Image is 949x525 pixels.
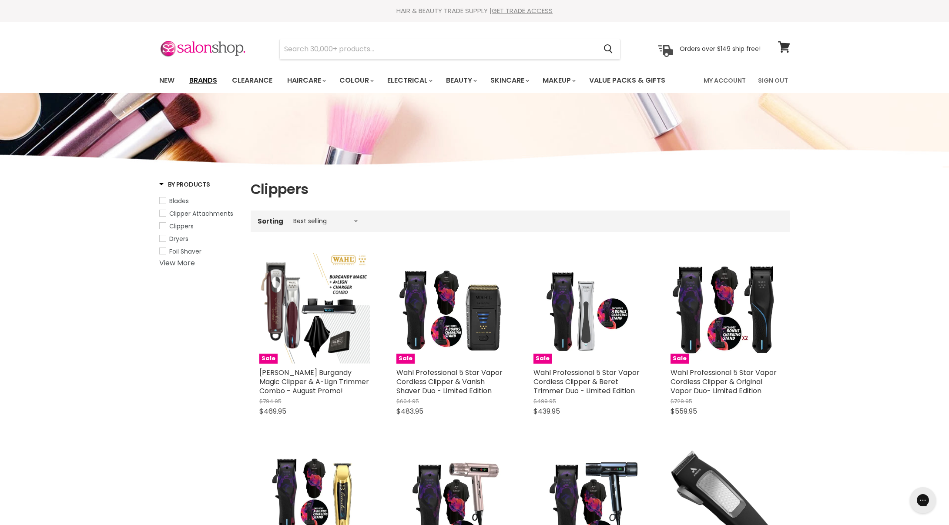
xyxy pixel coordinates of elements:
[680,45,761,53] p: Orders over $149 ship free!
[533,253,644,364] img: Wahl Professional 5 Star Vapor Cordless Clipper & Beret Trimmer Duo - Limited Edition
[159,196,240,206] a: Blades
[492,6,553,15] a: GET TRADE ACCESS
[259,253,370,364] a: Wahl Burgandy Magic Clipper & A-Lign Trimmer Combo - August Promo!Sale
[396,253,507,364] a: Wahl Professional 5 Star Vapor Cordless Clipper & Vanish Shaver Duo - Limited EditionSale
[148,7,801,15] div: HAIR & BEAUTY TRADE SUPPLY |
[225,71,279,90] a: Clearance
[671,253,781,364] a: Wahl Professional 5 Star Vapor Cordless Clipper & Original Vapor Duo- Limited EditionSale
[169,197,189,205] span: Blades
[381,71,438,90] a: Electrical
[169,209,233,218] span: Clipper Attachments
[251,180,790,198] h1: Clippers
[396,368,503,396] a: Wahl Professional 5 Star Vapor Cordless Clipper & Vanish Shaver Duo - Limited Edition
[333,71,379,90] a: Colour
[159,258,195,268] a: View More
[439,71,482,90] a: Beauty
[536,71,581,90] a: Makeup
[280,39,597,59] input: Search
[583,71,672,90] a: Value Packs & Gifts
[153,71,181,90] a: New
[259,397,282,405] span: $794.95
[169,234,188,243] span: Dryers
[183,71,224,90] a: Brands
[533,253,644,364] a: Wahl Professional 5 Star Vapor Cordless Clipper & Beret Trimmer Duo - Limited EditionSale
[259,253,370,364] img: Wahl Burgandy Magic Clipper & A-Lign Trimmer Combo - August Promo!
[153,68,685,93] ul: Main menu
[671,368,777,396] a: Wahl Professional 5 Star Vapor Cordless Clipper & Original Vapor Duo- Limited Edition
[148,68,801,93] nav: Main
[159,234,240,244] a: Dryers
[279,39,620,60] form: Product
[169,247,201,256] span: Foil Shaver
[597,39,620,59] button: Search
[533,368,640,396] a: Wahl Professional 5 Star Vapor Cordless Clipper & Beret Trimmer Duo - Limited Edition
[671,406,697,416] span: $559.95
[484,71,534,90] a: Skincare
[396,397,419,405] span: $604.95
[281,71,331,90] a: Haircare
[259,406,286,416] span: $469.95
[533,406,560,416] span: $439.95
[533,397,556,405] span: $499.95
[753,71,793,90] a: Sign Out
[396,253,507,364] img: Wahl Professional 5 Star Vapor Cordless Clipper & Vanish Shaver Duo - Limited Edition
[533,354,552,364] span: Sale
[159,247,240,256] a: Foil Shaver
[671,354,689,364] span: Sale
[671,253,781,364] img: Wahl Professional 5 Star Vapor Cordless Clipper & Original Vapor Duo- Limited Edition
[671,397,692,405] span: $729.95
[396,406,423,416] span: $483.95
[259,354,278,364] span: Sale
[169,222,194,231] span: Clippers
[259,368,369,396] a: [PERSON_NAME] Burgandy Magic Clipper & A-Lign Trimmer Combo - August Promo!
[396,354,415,364] span: Sale
[905,484,940,516] iframe: Gorgias live chat messenger
[159,180,210,189] h3: By Products
[258,217,283,225] label: Sorting
[159,221,240,231] a: Clippers
[159,209,240,218] a: Clipper Attachments
[698,71,751,90] a: My Account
